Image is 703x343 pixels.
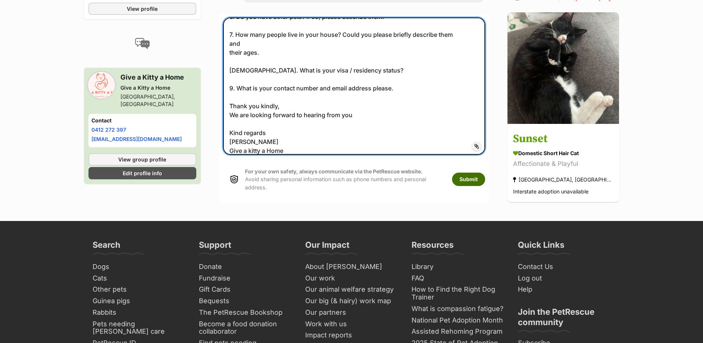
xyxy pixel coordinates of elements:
[302,295,401,307] a: Our big (& hairy) work map
[409,303,507,315] a: What is compassion fatigue?
[88,72,115,98] img: Give a Kitty a Home profile pic
[507,125,619,202] a: Sunset Domestic Short Hair Cat Affectionate & Playful [GEOGRAPHIC_DATA], [GEOGRAPHIC_DATA] Inters...
[196,307,295,318] a: The PetRescue Bookshop
[302,273,401,284] a: Our work
[88,167,196,179] a: Edit profile info
[302,261,401,273] a: About [PERSON_NAME]
[513,150,613,157] div: Domestic Short Hair Cat
[123,169,162,177] span: Edit profile info
[120,84,196,92] div: Give a Kitty a Home
[302,318,401,330] a: Work with us
[518,240,564,254] h3: Quick Links
[127,5,158,13] span: View profile
[515,284,614,295] a: Help
[513,189,588,195] span: Interstate adoption unavailable
[513,175,613,185] div: [GEOGRAPHIC_DATA], [GEOGRAPHIC_DATA]
[90,261,188,273] a: Dogs
[515,273,614,284] a: Log out
[305,240,349,254] h3: Our Impact
[196,284,295,295] a: Gift Cards
[90,273,188,284] a: Cats
[412,240,454,254] h3: Resources
[135,38,150,49] img: conversation-icon-4a6f8262b818ee0b60e3300018af0b2d0b884aa5de6e9bcb8d3d4eeb1a70a7c4.svg
[118,156,166,163] span: View group profile
[409,326,507,337] a: Assisted Rehoming Program
[91,117,193,124] h4: Contact
[90,295,188,307] a: Guinea pigs
[120,93,196,108] div: [GEOGRAPHIC_DATA], [GEOGRAPHIC_DATA]
[91,136,182,142] a: [EMAIL_ADDRESS][DOMAIN_NAME]
[196,261,295,273] a: Donate
[93,240,120,254] h3: Search
[91,126,126,133] a: 0412 272 397
[88,153,196,166] a: View group profile
[120,72,196,83] h3: Give a Kitty a Home
[90,284,188,295] a: Other pets
[196,273,295,284] a: Fundraise
[515,261,614,273] a: Contact Us
[513,159,613,169] div: Affectionate & Playful
[245,168,423,174] strong: For your own safety, always communicate via the PetRescue website.
[90,318,188,337] a: Pets needing [PERSON_NAME] care
[507,13,619,124] img: Sunset
[90,307,188,318] a: Rabbits
[302,330,401,341] a: Impact reports
[302,307,401,318] a: Our partners
[409,261,507,273] a: Library
[409,284,507,303] a: How to Find the Right Dog Trainer
[302,284,401,295] a: Our animal welfare strategy
[518,307,611,332] h3: Join the PetRescue community
[245,167,445,191] p: Avoid sharing personal information such as phone numbers and personal address.
[88,3,196,15] a: View profile
[196,318,295,337] a: Become a food donation collaborator
[409,315,507,326] a: National Pet Adoption Month
[409,273,507,284] a: FAQ
[452,173,485,186] button: Submit
[513,131,613,148] h3: Sunset
[199,240,231,254] h3: Support
[196,295,295,307] a: Bequests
